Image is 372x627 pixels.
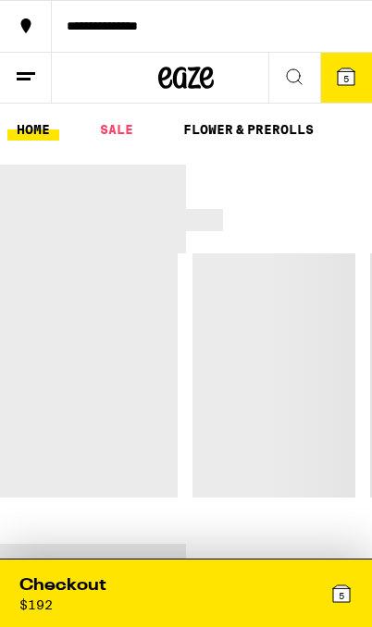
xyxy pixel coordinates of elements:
button: 5 [320,53,372,103]
div: Checkout [19,574,106,597]
span: 5 [339,590,344,601]
a: SALE [91,118,143,141]
a: HOME [7,118,59,141]
div: $ 192 [19,597,53,612]
span: 5 [343,73,349,84]
a: FLOWER & PREROLLS [174,118,323,141]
